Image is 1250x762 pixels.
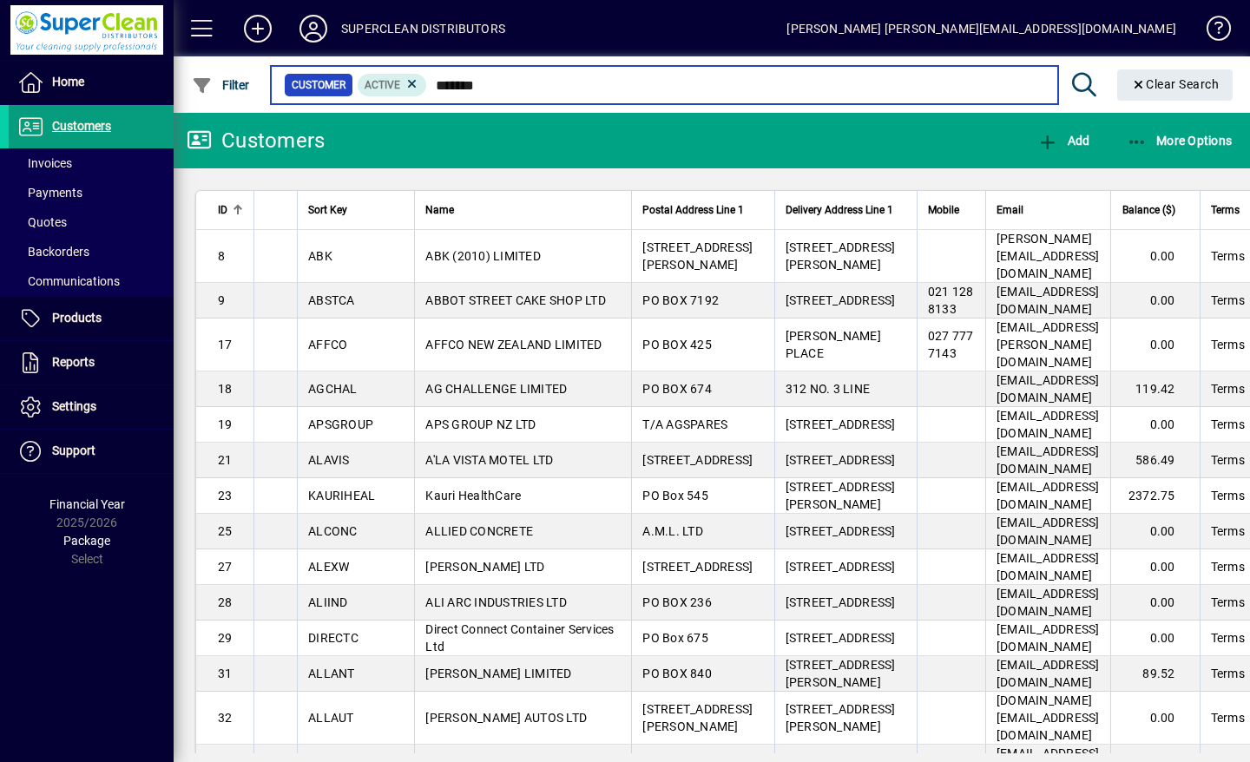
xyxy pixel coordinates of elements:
[425,200,454,220] span: Name
[928,285,974,316] span: 021 128 8133
[218,417,233,431] span: 19
[17,274,120,288] span: Communications
[1211,336,1245,353] span: Terms
[997,480,1100,511] span: [EMAIL_ADDRESS][DOMAIN_NAME]
[1110,585,1200,621] td: 0.00
[218,200,243,220] div: ID
[308,524,358,538] span: ALCONC
[425,595,567,609] span: ALI ARC INDUSTRIES LTD
[425,524,533,538] span: ALLIED CONCRETE
[218,249,225,263] span: 8
[1211,594,1245,611] span: Terms
[9,266,174,296] a: Communications
[1194,3,1228,60] a: Knowledge Base
[9,341,174,384] a: Reports
[52,311,102,325] span: Products
[341,15,505,43] div: SUPERCLEAN DISTRIBUTORS
[425,200,621,220] div: Name
[425,489,521,503] span: Kauri HealthCare
[1211,709,1245,726] span: Terms
[1122,200,1175,220] span: Balance ($)
[786,417,896,431] span: [STREET_ADDRESS]
[308,293,355,307] span: ABSTCA
[1211,558,1245,575] span: Terms
[52,119,111,133] span: Customers
[218,338,233,351] span: 17
[9,430,174,473] a: Support
[365,79,400,91] span: Active
[997,232,1100,280] span: [PERSON_NAME][EMAIL_ADDRESS][DOMAIN_NAME]
[786,595,896,609] span: [STREET_ADDRESS]
[786,15,1176,43] div: [PERSON_NAME] [PERSON_NAME][EMAIL_ADDRESS][DOMAIN_NAME]
[997,587,1100,618] span: [EMAIL_ADDRESS][DOMAIN_NAME]
[52,355,95,369] span: Reports
[218,524,233,538] span: 25
[642,382,712,396] span: PO BOX 674
[425,711,587,725] span: [PERSON_NAME] AUTOS LTD
[308,200,347,220] span: Sort Key
[1211,487,1245,504] span: Terms
[642,667,712,680] span: PO BOX 840
[997,373,1100,404] span: [EMAIL_ADDRESS][DOMAIN_NAME]
[218,382,233,396] span: 18
[997,409,1100,440] span: [EMAIL_ADDRESS][DOMAIN_NAME]
[786,240,896,272] span: [STREET_ADDRESS][PERSON_NAME]
[17,186,82,200] span: Payments
[997,200,1023,220] span: Email
[52,399,96,413] span: Settings
[52,75,84,89] span: Home
[1110,692,1200,745] td: 0.00
[786,480,896,511] span: [STREET_ADDRESS][PERSON_NAME]
[425,382,567,396] span: AG CHALLENGE LIMITED
[786,560,896,574] span: [STREET_ADDRESS]
[218,560,233,574] span: 27
[1110,230,1200,283] td: 0.00
[928,200,959,220] span: Mobile
[1211,451,1245,469] span: Terms
[786,702,896,733] span: [STREET_ADDRESS][PERSON_NAME]
[786,631,896,645] span: [STREET_ADDRESS]
[1211,522,1245,540] span: Terms
[9,237,174,266] a: Backorders
[425,417,536,431] span: APS GROUP NZ LTD
[642,338,712,351] span: PO BOX 425
[425,293,606,307] span: ABBOT STREET CAKE SHOP LTD
[308,417,373,431] span: APSGROUP
[786,658,896,689] span: [STREET_ADDRESS][PERSON_NAME]
[425,453,553,467] span: A'LA VISTA MOTEL LTD
[1110,478,1200,514] td: 2372.75
[308,453,350,467] span: ALAVIS
[218,200,227,220] span: ID
[9,61,174,104] a: Home
[997,693,1100,742] span: [DOMAIN_NAME][EMAIL_ADDRESS][DOMAIN_NAME]
[218,293,225,307] span: 9
[642,524,703,538] span: A.M.L. LTD
[642,240,753,272] span: [STREET_ADDRESS][PERSON_NAME]
[425,338,602,351] span: AFFCO NEW ZEALAND LIMITED
[1110,621,1200,656] td: 0.00
[997,444,1100,476] span: [EMAIL_ADDRESS][DOMAIN_NAME]
[9,297,174,340] a: Products
[786,453,896,467] span: [STREET_ADDRESS]
[358,74,427,96] mat-chip: Activation Status: Active
[230,13,286,44] button: Add
[1110,656,1200,692] td: 89.52
[786,382,871,396] span: 312 NO. 3 LINE
[218,595,233,609] span: 28
[1211,380,1245,397] span: Terms
[17,245,89,259] span: Backorders
[308,667,355,680] span: ALLANT
[308,382,358,396] span: AGCHAL
[642,595,712,609] span: PO BOX 236
[9,148,174,178] a: Invoices
[1110,549,1200,585] td: 0.00
[1037,134,1089,148] span: Add
[642,489,708,503] span: PO Box 545
[17,215,67,229] span: Quotes
[1122,200,1191,220] div: Balance ($)
[1211,292,1245,309] span: Terms
[642,293,719,307] span: PO BOX 7192
[1211,665,1245,682] span: Terms
[308,560,349,574] span: ALEXW
[1211,200,1240,220] span: Terms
